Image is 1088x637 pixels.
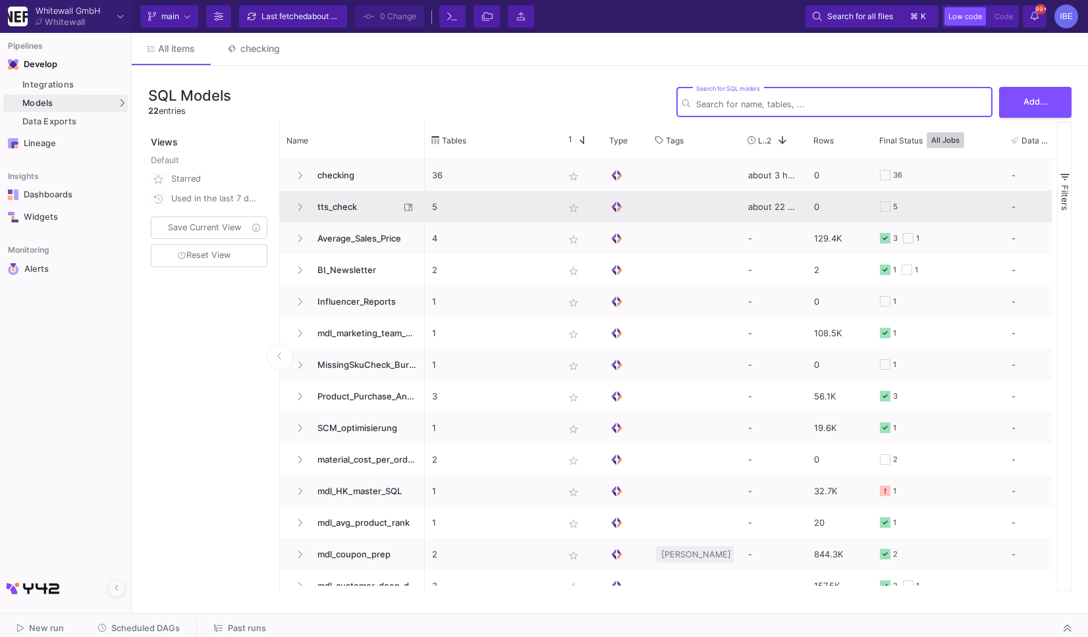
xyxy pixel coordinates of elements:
[563,134,572,146] span: 1
[3,76,128,93] a: Integrations
[916,223,919,254] div: 1
[893,255,896,286] div: 1
[1012,571,1063,601] div: -
[566,232,582,247] mat-icon: star_border
[228,623,266,633] span: Past runs
[741,507,807,538] div: -
[239,5,347,28] button: Last fetchedabout 4 hours ago
[24,263,110,275] div: Alerts
[807,159,873,191] div: 0
[111,623,180,633] span: Scheduled DAGs
[148,189,270,209] button: Used in the last 7 days
[893,444,898,475] div: 2
[915,255,918,286] div: 1
[741,444,807,475] div: -
[1035,4,1046,14] span: 99+
[566,516,582,532] mat-icon: star_border
[310,381,418,412] span: Product_Purchase_Analysis
[432,381,549,412] p: 3
[1054,5,1078,28] div: IBE
[310,539,418,570] span: mdl_coupon_prep
[310,255,418,286] span: BI_Newsletter
[758,136,767,145] span: Last Used
[24,138,109,149] div: Lineage
[432,539,549,570] p: 2
[879,125,986,155] div: Final Status
[807,412,873,444] div: 19.6K
[741,475,807,507] div: -
[240,43,280,54] div: checking
[741,570,807,601] div: -
[566,168,582,184] mat-icon: star_border
[1060,185,1070,211] span: Filters
[22,80,124,90] div: Integrations
[308,11,374,21] span: about 4 hours ago
[741,254,807,286] div: -
[807,380,873,412] div: 56.1K
[610,484,624,498] img: SQL Model
[1012,160,1063,190] div: -
[566,453,582,469] mat-icon: star_border
[610,326,624,340] img: SQL Model
[3,184,128,205] a: Navigation iconDashboards
[1012,381,1063,411] div: -
[1023,97,1048,107] span: Add...
[310,318,418,349] span: mdl_marketing_team_data_overview_optimisation
[1012,191,1063,222] div: -
[310,444,418,475] span: material_cost_per_order_sku
[807,191,873,222] div: 0
[261,7,340,26] div: Last fetched
[948,12,982,21] span: Low code
[916,571,919,601] div: 1
[45,18,85,26] div: Whitewall
[741,538,807,570] div: -
[893,507,896,538] div: 1
[610,232,624,245] img: SQL Model
[3,207,128,228] a: Navigation iconWidgets
[807,349,873,380] div: 0
[1012,223,1063,253] div: -
[910,9,918,24] span: ⌘
[227,43,238,55] img: Tab icon
[432,444,549,475] p: 2
[893,160,902,191] div: 36
[741,286,807,317] div: -
[610,421,624,435] img: SQL Model
[805,5,938,28] button: Search for all files⌘k
[310,413,418,444] span: SCM_optimisierung
[893,223,898,254] div: 3
[807,538,873,570] div: 844.3K
[610,295,624,309] img: SQL Model
[1023,5,1047,28] button: 99+
[1012,286,1063,317] div: -
[432,160,549,191] p: 36
[3,133,128,154] a: Navigation iconLineage
[807,507,873,538] div: 20
[432,191,549,222] p: 5
[767,136,771,145] span: 2
[741,380,807,412] div: -
[666,136,684,145] span: Tags
[432,507,549,538] p: 1
[1012,318,1063,348] div: -
[566,484,582,500] mat-icon: star_border
[171,189,259,209] div: Used in the last 7 days
[432,349,549,380] p: 1
[906,9,931,24] button: ⌘k
[827,7,893,26] span: Search for all files
[893,413,896,444] div: 1
[927,132,964,148] button: All Jobs
[310,476,418,507] span: mdl_HK_master_SQL
[24,59,43,70] div: Develop
[609,136,628,145] span: Type
[22,116,124,127] div: Data Exports
[999,87,1072,118] button: Add...
[310,507,418,538] span: mdl_avg_product_rank
[24,212,109,222] div: Widgets
[566,421,582,437] mat-icon: star_border
[741,317,807,349] div: -
[893,476,896,507] div: 1
[807,254,873,286] div: 2
[610,548,624,561] img: SQL Model
[171,169,259,189] div: Starred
